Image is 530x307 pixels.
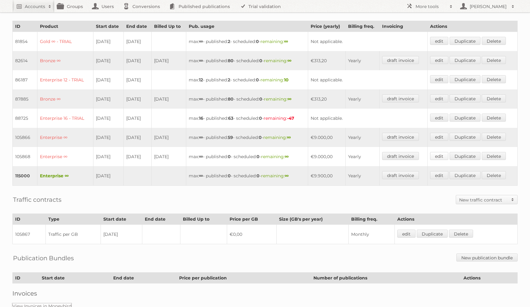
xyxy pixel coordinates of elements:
td: Traffic per GB [46,225,101,244]
td: [DATE] [123,70,152,89]
span: remaining: [263,135,291,140]
td: 105868 [13,147,37,166]
span: remaining: [261,39,288,44]
th: Size (GB's per year) [277,214,348,225]
td: €0,00 [227,225,277,244]
td: [DATE] [93,147,123,166]
td: Not applicable. [308,32,428,51]
a: draft invoice [382,133,419,141]
th: Actions [427,21,517,32]
strong: 2 [228,39,230,44]
a: edit [430,114,448,122]
th: Start date [39,273,111,283]
strong: ∞ [285,154,289,159]
span: remaining: [264,58,291,63]
td: Yearly [345,89,379,109]
td: 105866 [13,128,37,147]
span: remaining: [261,173,289,179]
a: edit [430,37,448,45]
strong: ∞ [199,135,203,140]
strong: 0 [259,135,262,140]
td: €9.900,00 [308,166,346,186]
a: edit [430,152,448,160]
strong: 12 [199,77,203,83]
a: Delete [482,56,506,64]
td: 115000 [13,166,37,186]
a: Duplicate [450,75,480,83]
strong: 0 [256,154,260,159]
th: ID [13,273,39,283]
a: New publication bundle [456,253,518,262]
td: [DATE] [93,89,123,109]
td: max: - published: - scheduled: - [186,70,308,89]
td: Not applicable. [308,109,428,128]
span: remaining: [261,77,289,83]
td: Bronze ∞ [37,51,93,70]
a: Duplicate [450,152,480,160]
td: [DATE] [93,166,123,186]
a: Duplicate [450,114,480,122]
td: max: - published: - scheduled: - [186,89,308,109]
th: Billed Up to [152,21,186,32]
td: Enterprise 12 - TRIAL [37,70,93,89]
th: End date [123,21,152,32]
strong: 10 [284,77,289,83]
td: 105867 [13,225,46,244]
th: Price per GB [227,214,277,225]
a: Delete [482,171,506,179]
td: Yearly [345,51,379,70]
strong: 80 [228,58,234,63]
th: End date [142,214,180,225]
a: Duplicate [450,56,480,64]
td: Enterprise ∞ [37,166,93,186]
td: [DATE] [123,147,152,166]
td: max: - published: - scheduled: - [186,51,308,70]
th: Type [46,214,101,225]
a: edit [430,171,448,179]
span: remaining: [264,115,294,121]
strong: 0 [259,96,262,102]
td: 86187 [13,70,37,89]
h2: New traffic contract [459,197,508,203]
a: Duplicate [450,94,480,102]
th: Invoicing [379,21,427,32]
td: [DATE] [152,128,186,147]
a: draft invoice [382,56,419,64]
th: Product [37,21,93,32]
strong: ∞ [199,96,203,102]
td: [DATE] [93,70,123,89]
td: max: - published: - scheduled: - [186,109,308,128]
strong: 0 [259,58,262,63]
th: ID [13,214,46,225]
td: 88725 [13,109,37,128]
td: Enterprise ∞ [37,128,93,147]
a: edit [397,230,416,238]
a: edit [430,133,448,141]
td: €9.000,00 [308,128,346,147]
strong: 0 [256,77,259,83]
th: Actions [395,214,518,225]
a: Duplicate [450,171,480,179]
th: ID [13,21,37,32]
td: [DATE] [93,32,123,51]
td: [DATE] [123,51,152,70]
strong: 80 [228,96,234,102]
h2: Accounts [25,3,45,10]
strong: 0 [228,154,231,159]
th: Start date [93,21,123,32]
strong: ∞ [287,135,291,140]
a: edit [430,75,448,83]
td: 81854 [13,32,37,51]
th: Billed Up to [180,214,227,225]
td: [DATE] [152,147,186,166]
th: Number of publications [311,273,461,283]
td: [DATE] [93,51,123,70]
td: Yearly [345,166,379,186]
td: max: - published: - scheduled: - [186,32,308,51]
a: edit [430,94,448,102]
td: [DATE] [152,51,186,70]
span: remaining: [264,96,291,102]
a: edit [430,56,448,64]
td: [DATE] [93,128,123,147]
td: Monthly [348,225,395,244]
